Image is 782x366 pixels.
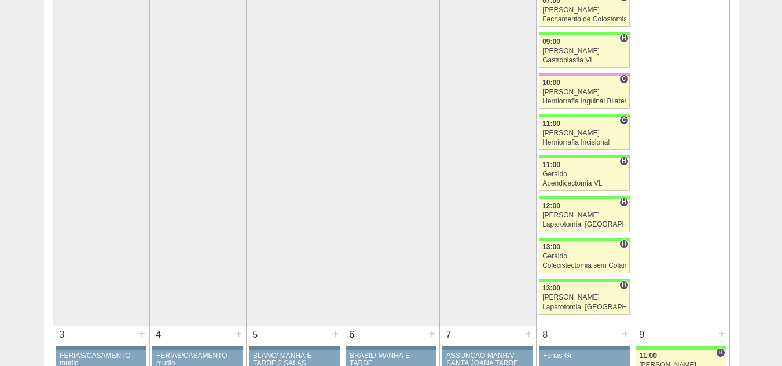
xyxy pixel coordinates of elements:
[619,34,628,43] span: Hospital
[442,346,533,350] div: Key: Aviso
[542,130,626,137] div: [PERSON_NAME]
[542,221,626,228] div: Laparotomia, [GEOGRAPHIC_DATA], Drenagem, Bridas VL
[346,346,436,350] div: Key: Aviso
[619,239,628,249] span: Hospital
[542,98,626,105] div: Herniorrafia Inguinal Bilateral
[137,326,147,341] div: +
[542,284,560,292] span: 13:00
[331,326,340,341] div: +
[542,253,626,260] div: Geraldo
[636,346,726,350] div: Key: Brasil
[53,326,71,343] div: 3
[619,116,628,125] span: Consultório
[539,238,629,241] div: Key: Brasil
[539,346,629,350] div: Key: Aviso
[542,161,560,169] span: 11:00
[539,158,629,191] a: H 11:00 Geraldo Apendicectomia VL
[542,139,626,146] div: Herniorrafia Incisional
[56,346,146,350] div: Key: Aviso
[542,120,560,128] span: 11:00
[539,241,629,273] a: H 13:00 Geraldo Colecistectomia sem Colangiografia VL
[633,326,651,343] div: 9
[619,157,628,166] span: Hospital
[542,262,626,269] div: Colecistectomia sem Colangiografia VL
[542,79,560,87] span: 10:00
[542,47,626,55] div: [PERSON_NAME]
[542,294,626,301] div: [PERSON_NAME]
[539,32,629,35] div: Key: Brasil
[542,243,560,251] span: 13:00
[343,326,361,343] div: 6
[539,279,629,282] div: Key: Brasil
[619,75,628,84] span: Consultório
[542,304,626,311] div: Laparotomia, [GEOGRAPHIC_DATA], Drenagem, Bridas VL
[619,280,628,290] span: Hospital
[542,88,626,96] div: [PERSON_NAME]
[539,35,629,68] a: H 09:00 [PERSON_NAME] Gastroplastia VL
[539,196,629,199] div: Key: Brasil
[427,326,437,341] div: +
[539,73,629,76] div: Key: Albert Einstein
[524,326,534,341] div: +
[542,212,626,219] div: [PERSON_NAME]
[543,352,626,360] div: Ferias Gi
[539,199,629,232] a: H 12:00 [PERSON_NAME] Laparotomia, [GEOGRAPHIC_DATA], Drenagem, Bridas VL
[234,326,244,341] div: +
[539,76,629,109] a: C 10:00 [PERSON_NAME] Herniorrafia Inguinal Bilateral
[716,348,725,357] span: Hospital
[249,346,339,350] div: Key: Aviso
[539,155,629,158] div: Key: Brasil
[150,326,168,343] div: 4
[247,326,265,343] div: 5
[440,326,458,343] div: 7
[542,171,626,178] div: Geraldo
[621,326,630,341] div: +
[539,282,629,315] a: H 13:00 [PERSON_NAME] Laparotomia, [GEOGRAPHIC_DATA], Drenagem, Bridas VL
[152,346,243,350] div: Key: Aviso
[542,38,560,46] span: 09:00
[539,114,629,117] div: Key: Brasil
[717,326,727,341] div: +
[537,326,555,343] div: 8
[619,198,628,207] span: Hospital
[539,117,629,150] a: C 11:00 [PERSON_NAME] Herniorrafia Incisional
[542,57,626,64] div: Gastroplastia VL
[542,180,626,187] div: Apendicectomia VL
[639,352,657,360] span: 11:00
[542,202,560,210] span: 12:00
[542,16,626,23] div: Fechamento de Colostomia ou Enterostomia
[542,6,626,14] div: [PERSON_NAME]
